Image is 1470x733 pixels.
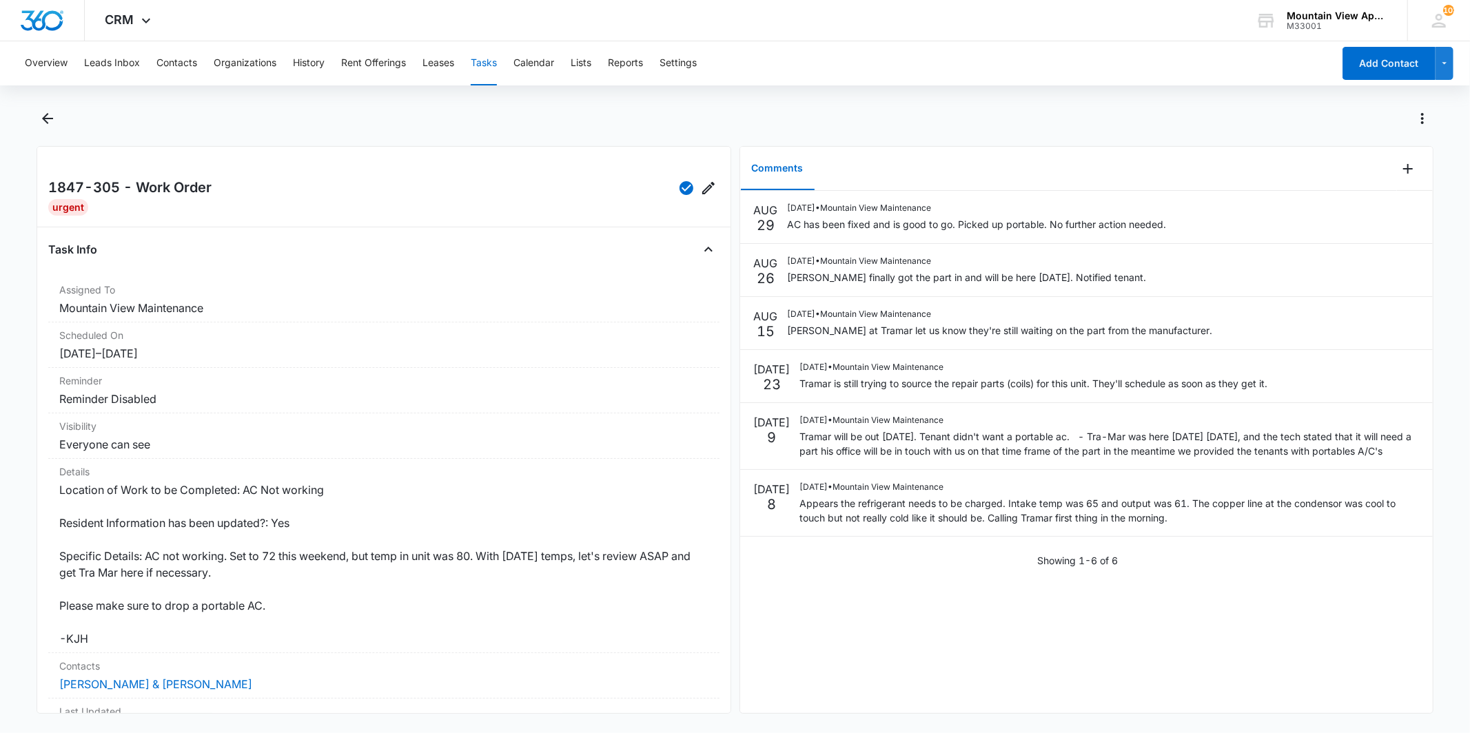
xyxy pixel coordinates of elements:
p: [DATE] [754,361,790,378]
button: Organizations [214,41,276,85]
div: Urgent [48,199,88,216]
button: Leads Inbox [84,41,140,85]
span: CRM [105,12,134,27]
button: Leases [422,41,454,85]
button: Calendar [513,41,554,85]
p: Appears the refrigerant needs to be charged. Intake temp was 65 and output was 61. The copper lin... [800,496,1419,525]
p: AUG [754,308,778,324]
p: [DATE] [754,481,790,497]
p: [DATE] • Mountain View Maintenance [800,361,1268,373]
div: account name [1287,10,1387,21]
div: ReminderReminder Disabled [48,368,719,413]
p: Tramar is still trying to source the repair parts (coils) for this unit. They'll schedule as soon... [800,376,1268,391]
button: Edit [697,177,719,199]
p: AUG [754,202,778,218]
div: VisibilityEveryone can see [48,413,719,459]
button: Add Contact [1343,47,1436,80]
dt: Reminder [59,373,708,388]
dd: Location of Work to be Completed: AC Not working Resident Information has been updated?: Yes Spec... [59,482,708,647]
button: Lists [571,41,591,85]
p: [DATE] • Mountain View Maintenance [788,308,1213,320]
div: notifications count [1443,5,1454,16]
div: Contacts[PERSON_NAME] & [PERSON_NAME] [48,653,719,699]
button: Actions [1411,107,1433,130]
div: Scheduled On[DATE]–[DATE] [48,322,719,368]
dd: Mountain View Maintenance [59,300,708,316]
p: [DATE] • Mountain View Maintenance [788,255,1147,267]
p: 15 [757,324,775,338]
dt: Scheduled On [59,328,708,342]
dt: Details [59,464,708,479]
p: [PERSON_NAME] finally got the part in and will be here [DATE]. Notified tenant. [788,270,1147,285]
dd: Reminder Disabled [59,391,708,407]
button: Comments [741,147,815,190]
dd: [DATE] – [DATE] [59,345,708,362]
p: [DATE] • Mountain View Maintenance [800,414,1419,426]
div: account id [1287,21,1387,31]
p: 8 [768,497,777,511]
p: 26 [757,271,775,285]
dt: Contacts [59,659,708,673]
p: 9 [768,431,777,444]
dt: Visibility [59,419,708,433]
p: [DATE] • Mountain View Maintenance [788,202,1167,214]
dt: Last Updated [59,704,708,719]
button: Contacts [156,41,197,85]
p: Tramar will be out [DATE]. Tenant didn't want a portable ac. - Tra-Mar was here [DATE] [DATE], an... [800,429,1419,458]
h4: Task Info [48,241,97,258]
p: [PERSON_NAME] at Tramar let us know they're still waiting on the part from the manufacturer. [788,323,1213,338]
div: DetailsLocation of Work to be Completed: AC Not working Resident Information has been updated?: Y... [48,459,719,653]
button: Overview [25,41,68,85]
p: [DATE] [754,414,790,431]
button: Settings [660,41,697,85]
p: AC has been fixed and is good to go. Picked up portable. No further action needed. [788,217,1167,231]
button: Back [37,107,58,130]
p: [DATE] • Mountain View Maintenance [800,481,1419,493]
p: 29 [757,218,775,232]
button: Rent Offerings [341,41,406,85]
dt: Assigned To [59,282,708,297]
button: Close [697,238,719,260]
button: Tasks [471,41,497,85]
h2: 1847-305 - Work Order [48,177,212,199]
dd: Everyone can see [59,436,708,453]
a: [PERSON_NAME] & [PERSON_NAME] [59,677,252,691]
div: Assigned ToMountain View Maintenance [48,277,719,322]
p: AUG [754,255,778,271]
p: 23 [763,378,781,391]
button: Add Comment [1397,158,1419,180]
button: History [293,41,325,85]
span: 103 [1443,5,1454,16]
button: Reports [608,41,643,85]
p: Showing 1-6 of 6 [1038,553,1119,568]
